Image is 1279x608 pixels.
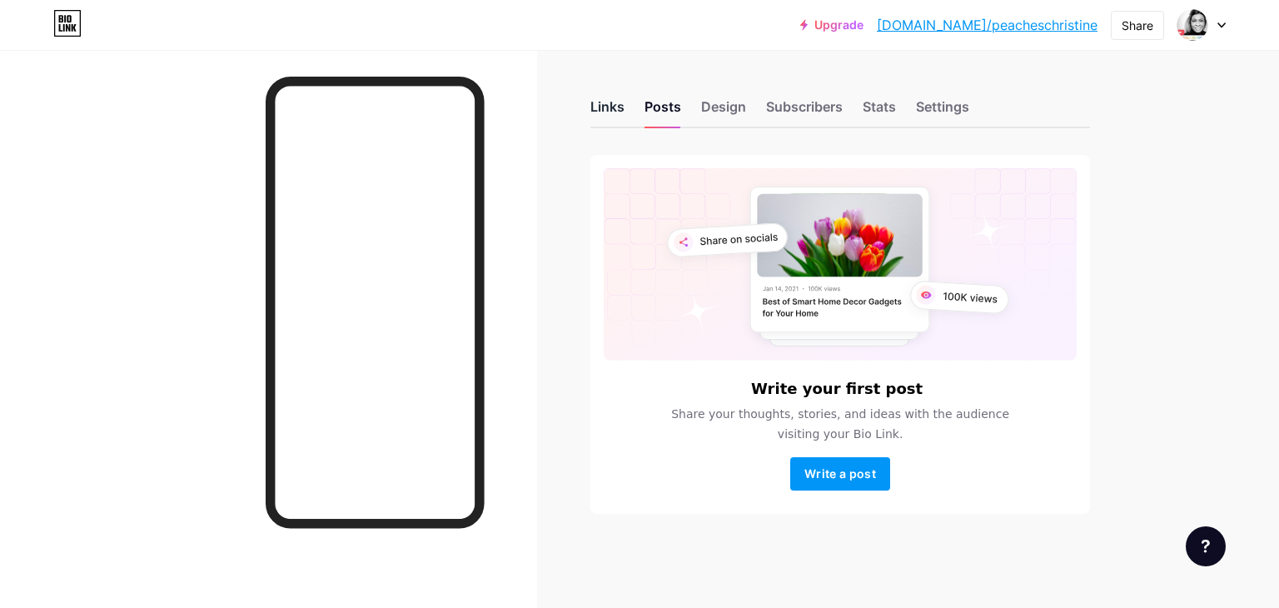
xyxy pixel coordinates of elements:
[916,97,969,127] div: Settings
[751,381,923,397] h6: Write your first post
[804,466,876,481] span: Write a post
[863,97,896,127] div: Stats
[766,97,843,127] div: Subscribers
[651,404,1029,444] span: Share your thoughts, stories, and ideas with the audience visiting your Bio Link.
[1177,9,1208,41] img: peacheschristine
[800,18,863,32] a: Upgrade
[275,86,475,519] iframe: To enrich screen reader interactions, please activate Accessibility in Grammarly extension settings
[590,97,625,127] div: Links
[644,97,681,127] div: Posts
[1122,17,1153,34] div: Share
[877,15,1097,35] a: [DOMAIN_NAME]/peacheschristine
[790,457,890,491] button: Write a post
[701,97,746,127] div: Design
